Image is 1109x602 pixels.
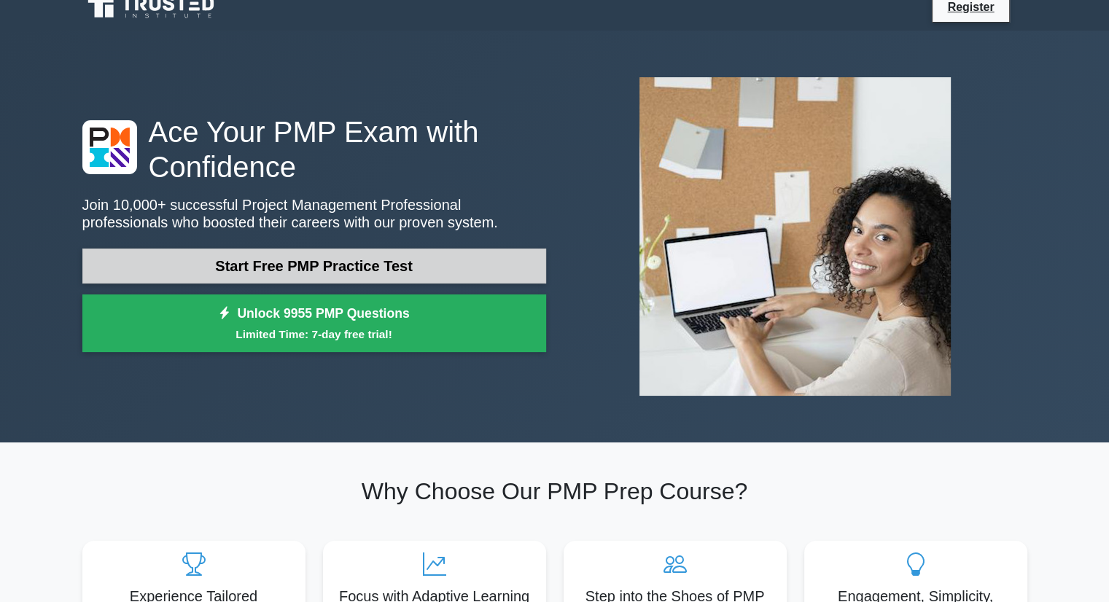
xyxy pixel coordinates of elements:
[82,114,546,184] h1: Ace Your PMP Exam with Confidence
[82,294,546,353] a: Unlock 9955 PMP QuestionsLimited Time: 7-day free trial!
[82,196,546,231] p: Join 10,000+ successful Project Management Professional professionals who boosted their careers w...
[82,477,1027,505] h2: Why Choose Our PMP Prep Course?
[101,326,528,343] small: Limited Time: 7-day free trial!
[82,249,546,284] a: Start Free PMP Practice Test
